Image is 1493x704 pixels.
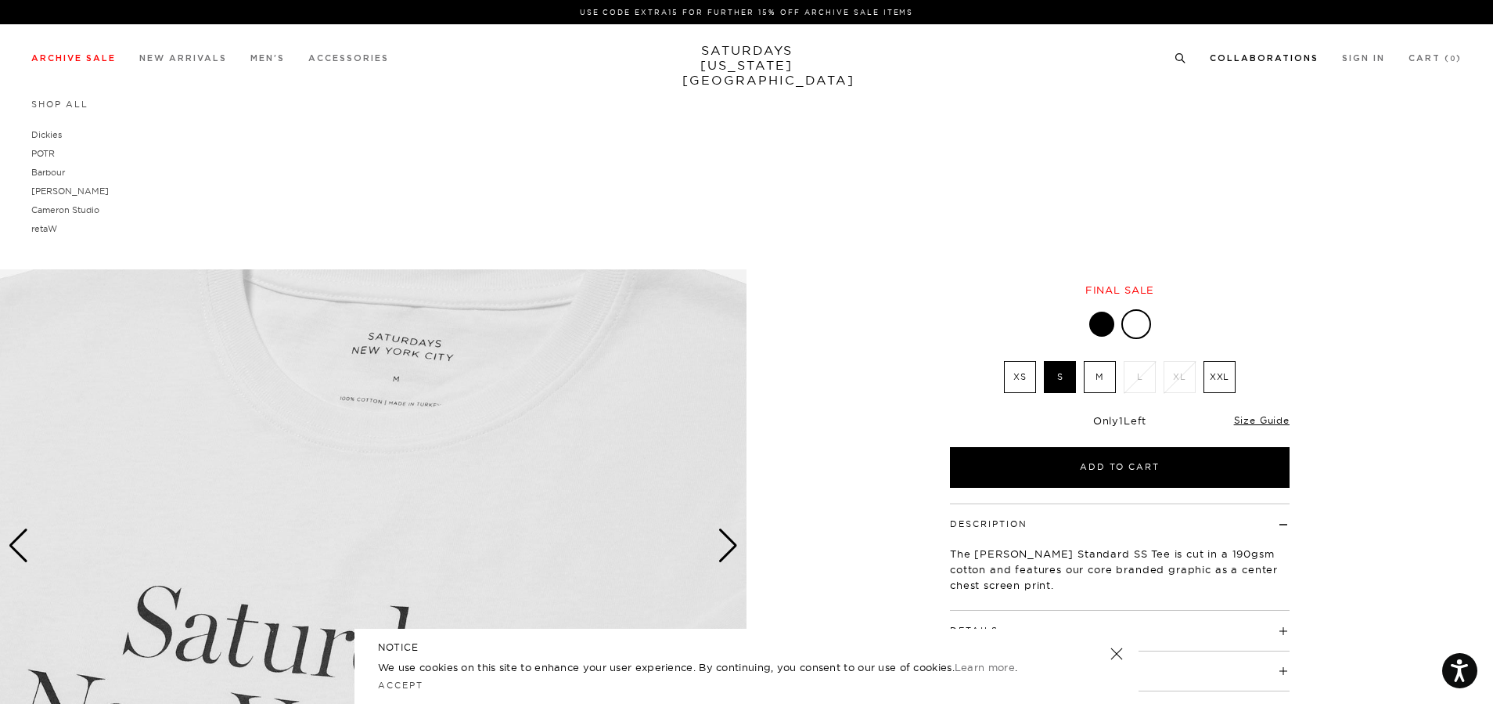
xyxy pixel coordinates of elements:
button: Add to Cart [950,447,1290,488]
div: Next slide [718,529,739,563]
button: Description [950,520,1027,529]
label: S [1044,361,1076,393]
label: M [1084,361,1116,393]
a: SATURDAYS[US_STATE][GEOGRAPHIC_DATA] [682,43,811,88]
p: The [PERSON_NAME] Standard SS Tee is cut in a 190gsm cotton and features our core branded graphic... [950,546,1290,593]
a: Dickies [31,129,62,140]
div: Final sale [948,283,1292,297]
a: Cameron Studio [31,204,99,215]
a: Men's [250,54,285,63]
a: Collaborations [1210,54,1319,63]
a: Size Guide [1234,414,1290,426]
label: XS [1004,361,1036,393]
a: Learn more [955,661,1015,673]
a: New Arrivals [139,54,227,63]
p: We use cookies on this site to enhance your user experience. By continuing, you consent to our us... [378,659,1059,675]
div: Previous slide [8,529,29,563]
a: Archive Sale [31,54,116,63]
a: retaW [31,223,57,234]
a: [PERSON_NAME] [31,186,109,197]
span: 1 [1119,414,1124,427]
a: Shop All [31,99,88,110]
a: Barbour [31,167,65,178]
a: Sign In [1342,54,1385,63]
a: Accessories [308,54,389,63]
a: POTR [31,148,55,159]
button: Details [950,626,998,635]
div: Only Left [950,414,1290,428]
small: 0 [1450,56,1456,63]
h5: NOTICE [378,641,1115,655]
label: XXL [1203,361,1236,393]
a: Accept [378,680,423,691]
p: Use Code EXTRA15 for Further 15% Off Archive Sale Items [38,6,1455,18]
a: Cart (0) [1408,54,1462,63]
